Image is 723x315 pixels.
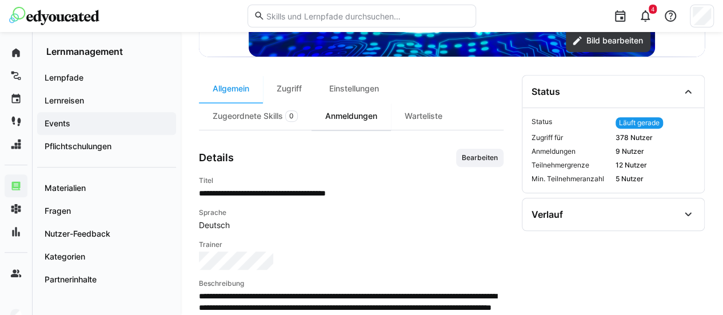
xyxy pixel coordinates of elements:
div: Zugriff [263,75,315,102]
span: Läuft gerade [619,118,660,127]
button: Bild bearbeiten [566,29,650,52]
span: 4 [651,6,654,13]
div: Status [532,86,560,97]
span: 9 Nutzer [616,147,695,156]
span: Teilnehmergrenze [532,161,611,170]
span: Status [532,117,611,129]
div: Anmeldungen [311,102,391,130]
div: Zugeordnete Skills [199,102,311,130]
span: Min. Teilnehmeranzahl [532,174,611,184]
button: Bearbeiten [456,149,504,167]
span: Bearbeiten [461,153,499,162]
span: Bild bearbeiten [585,35,645,46]
input: Skills und Lernpfade durchsuchen… [265,11,469,21]
span: 12 Nutzer [616,161,695,170]
div: Warteliste [391,102,456,130]
h4: Beschreibung [199,279,504,288]
h3: Details [199,151,234,164]
div: Allgemein [199,75,263,102]
span: 378 Nutzer [616,133,695,142]
span: Deutsch [199,220,504,231]
h4: Trainer [199,240,504,249]
div: Einstellungen [315,75,393,102]
h4: Titel [199,176,504,185]
span: Zugriff für [532,133,611,142]
span: 5 Nutzer [616,174,695,184]
h4: Sprache [199,208,504,217]
span: Anmeldungen [532,147,611,156]
span: 0 [289,111,294,121]
div: Verlauf [532,209,563,220]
